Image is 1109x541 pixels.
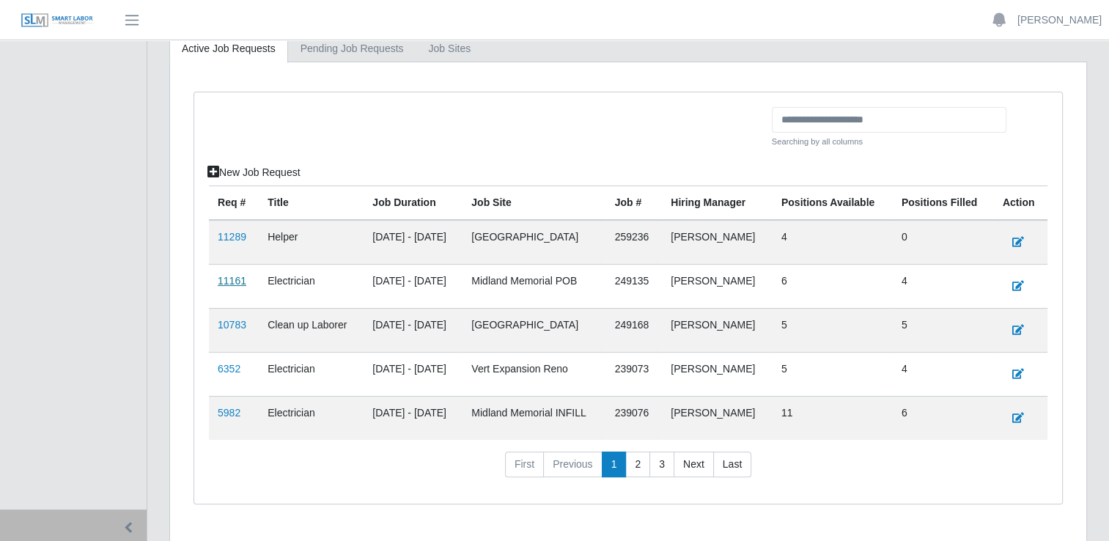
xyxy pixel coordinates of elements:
td: [DATE] - [DATE] [364,308,463,352]
td: [PERSON_NAME] [662,396,773,440]
td: 249135 [606,264,663,308]
td: 4 [773,220,893,265]
a: job sites [416,34,484,63]
td: Midland Memorial INFILL [463,396,605,440]
th: Job Duration [364,185,463,220]
td: Electrician [259,352,364,396]
td: [GEOGRAPHIC_DATA] [463,308,605,352]
td: [PERSON_NAME] [662,220,773,265]
td: [PERSON_NAME] [662,264,773,308]
th: Action [994,185,1047,220]
a: 5982 [218,407,240,419]
th: Req # [209,185,259,220]
td: [GEOGRAPHIC_DATA] [463,220,605,265]
a: 11289 [218,231,246,243]
a: Last [713,452,751,478]
td: 5 [773,352,893,396]
td: 239076 [606,396,663,440]
td: 6 [893,396,994,440]
td: 5 [893,308,994,352]
td: Electrician [259,264,364,308]
a: 2 [625,452,650,478]
a: Pending Job Requests [288,34,416,63]
td: [DATE] - [DATE] [364,396,463,440]
td: 4 [893,264,994,308]
th: job site [463,185,605,220]
td: [DATE] - [DATE] [364,220,463,265]
td: 11 [773,396,893,440]
td: [DATE] - [DATE] [364,352,463,396]
td: Helper [259,220,364,265]
td: 6 [773,264,893,308]
th: Positions Available [773,185,893,220]
a: [PERSON_NAME] [1017,12,1102,28]
td: [PERSON_NAME] [662,308,773,352]
td: 4 [893,352,994,396]
a: 3 [649,452,674,478]
a: 1 [602,452,627,478]
td: [PERSON_NAME] [662,352,773,396]
th: Positions Filled [893,185,994,220]
a: New Job Request [198,160,310,185]
td: Electrician [259,396,364,440]
td: 259236 [606,220,663,265]
th: Hiring Manager [662,185,773,220]
img: SLM Logo [21,12,94,29]
nav: pagination [209,452,1047,490]
td: 5 [773,308,893,352]
td: [DATE] - [DATE] [364,264,463,308]
a: 11161 [218,275,246,287]
th: Job # [606,185,663,220]
td: 239073 [606,352,663,396]
td: 249168 [606,308,663,352]
td: Midland Memorial POB [463,264,605,308]
a: 10783 [218,319,246,331]
td: Clean up Laborer [259,308,364,352]
a: Next [674,452,714,478]
small: Searching by all columns [772,136,1006,148]
td: Vert Expansion Reno [463,352,605,396]
td: 0 [893,220,994,265]
a: 6352 [218,363,240,375]
a: Active Job Requests [169,34,288,63]
th: Title [259,185,364,220]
